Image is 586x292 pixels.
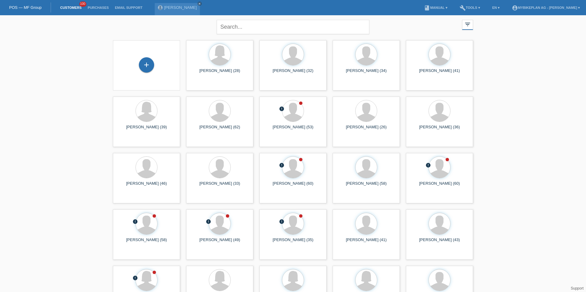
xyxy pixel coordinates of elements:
[279,219,284,224] i: error
[338,181,395,191] div: [PERSON_NAME] (58)
[198,2,201,5] i: close
[191,68,248,78] div: [PERSON_NAME] (28)
[279,162,284,168] i: error
[132,275,138,282] div: unconfirmed, pending
[118,237,175,247] div: [PERSON_NAME] (58)
[264,181,322,191] div: [PERSON_NAME] (60)
[411,237,468,247] div: [PERSON_NAME] (43)
[9,5,42,10] a: POS — MF Group
[264,237,322,247] div: [PERSON_NAME] (35)
[424,5,430,11] i: book
[79,2,87,7] span: 100
[411,125,468,134] div: [PERSON_NAME] (36)
[206,219,211,225] div: unconfirmed, pending
[206,219,211,224] i: error
[457,6,483,9] a: buildTools ▾
[464,21,471,28] i: filter_list
[279,219,284,225] div: unconfirmed, pending
[279,106,284,112] i: error
[118,125,175,134] div: [PERSON_NAME] (39)
[139,60,154,70] div: Add customer
[411,181,468,191] div: [PERSON_NAME] (60)
[57,6,85,9] a: Customers
[85,6,112,9] a: Purchases
[132,219,138,225] div: unconfirmed, pending
[191,181,248,191] div: [PERSON_NAME] (33)
[118,181,175,191] div: [PERSON_NAME] (46)
[132,275,138,281] i: error
[279,162,284,169] div: unconfirmed, pending
[338,68,395,78] div: [PERSON_NAME] (34)
[217,20,369,34] input: Search...
[425,162,431,169] div: unconfirmed, pending
[191,237,248,247] div: [PERSON_NAME] (49)
[164,5,197,10] a: [PERSON_NAME]
[197,2,202,6] a: close
[571,286,584,290] a: Support
[421,6,450,9] a: bookManual ▾
[264,125,322,134] div: [PERSON_NAME] (53)
[191,125,248,134] div: [PERSON_NAME] (62)
[489,6,503,9] a: EN ▾
[425,162,431,168] i: error
[512,5,518,11] i: account_circle
[338,125,395,134] div: [PERSON_NAME] (26)
[112,6,145,9] a: Email Support
[460,5,466,11] i: build
[264,68,322,78] div: [PERSON_NAME] (32)
[338,237,395,247] div: [PERSON_NAME] (41)
[509,6,583,9] a: account_circleMybikeplan AG - [PERSON_NAME] ▾
[132,219,138,224] i: error
[279,106,284,112] div: unconfirmed, pending
[411,68,468,78] div: [PERSON_NAME] (41)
